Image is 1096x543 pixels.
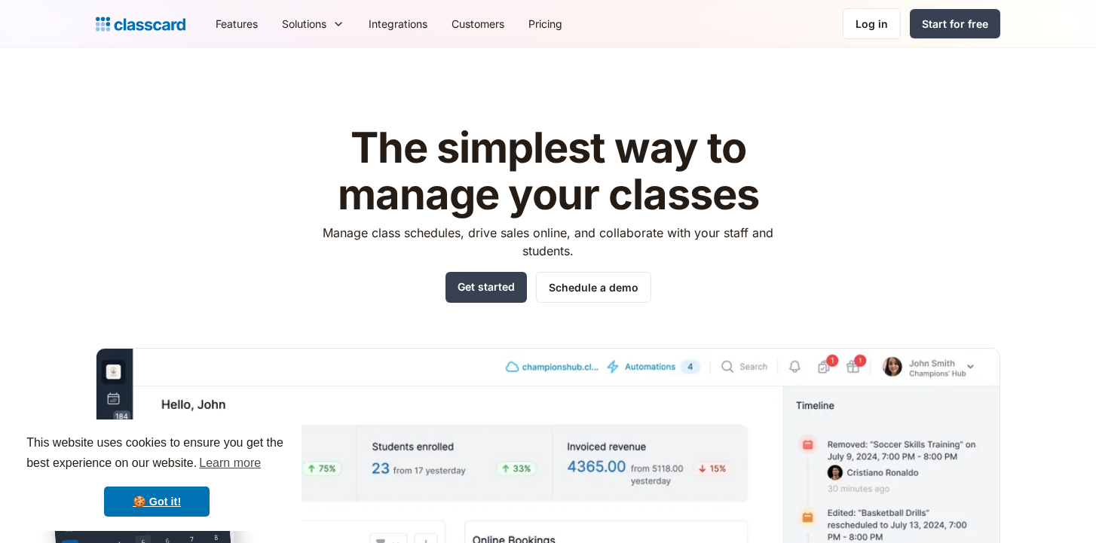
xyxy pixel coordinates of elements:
div: Solutions [282,16,326,32]
p: Manage class schedules, drive sales online, and collaborate with your staff and students. [309,224,788,260]
a: Customers [439,7,516,41]
div: cookieconsent [12,419,302,531]
a: dismiss cookie message [104,487,210,517]
a: Pricing [516,7,574,41]
div: Log in [856,16,888,32]
a: Integrations [357,7,439,41]
a: Get started [445,272,527,303]
div: Start for free [922,16,988,32]
a: Schedule a demo [536,272,651,303]
a: Features [204,7,270,41]
span: This website uses cookies to ensure you get the best experience on our website. [26,434,287,474]
h1: The simplest way to manage your classes [309,125,788,218]
div: Solutions [270,7,357,41]
a: Start for free [910,9,1000,38]
a: Logo [96,14,185,35]
a: learn more about cookies [197,452,263,474]
a: Log in [843,8,901,39]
